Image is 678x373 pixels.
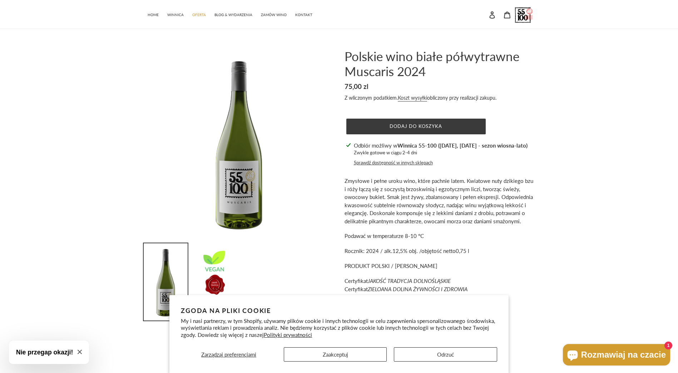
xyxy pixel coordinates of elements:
span: HOME [148,13,159,17]
button: Odrzuć [394,347,497,362]
span: 0,75 l [456,248,469,254]
div: Z wliczonym podatkiem. obliczony przy realizacji zakupu. [345,94,534,101]
a: Polityki prywatności [264,332,312,338]
img: Załaduj obraz do przeglądarki galerii, Polskie wino białe półwytrawne Muscaris 2024 [144,243,188,320]
a: HOME [144,9,162,19]
a: KONTAKT [292,9,316,19]
span: Zarządzaj preferencjami [201,351,256,358]
span: OFERTA [192,13,206,17]
span: 75,00 zl [345,82,368,90]
span: 12,5% obj. / [392,248,421,254]
p: PRODUKT POLSKI / [PERSON_NAME] [345,262,534,270]
h2: Zgoda na pliki cookie [181,307,497,314]
span: ZAMÓW WINO [261,13,287,17]
span: Rocznik: 2024 / alk. [345,248,392,254]
p: Zwykle gotowe w ciągu 2-4 dni [354,149,528,156]
h2: Może Ci się spodobać również [144,344,534,352]
h1: Polskie wino białe półwytrawne Muscaris 2024 [345,49,534,79]
span: Zmysłowe i pełne uroku wino, które pachnie latem. Kwiatowe nuty dzikiego bzu i róży łączą się z s... [345,178,533,224]
button: Zarządzaj preferencjami [181,347,277,362]
span: KONTAKT [295,13,312,17]
a: WINNICA [164,9,187,19]
a: BLOG & WYDARZENIA [211,9,256,19]
p: My i nasi partnerzy, w tym Shopify, używamy plików cookie i innych technologii w celu zapewnienia... [181,318,497,339]
p: Podawać w temperaturze 8-10 °C [345,232,534,240]
button: Dodaj do koszyka [346,119,486,134]
span: objętość netto [421,248,456,254]
strong: Winnica 55-100 ([DATE], [DATE] - sezon wiosna-lato) [397,142,528,149]
inbox-online-store-chat: Czat w sklepie online Shopify [561,344,672,367]
em: JAKOŚĆ TRADYCJA DOLNOŚLĄSKIE [368,278,451,284]
a: ZAMÓW WINO [257,9,290,19]
em: ZIELOANA DOLINA ŻYWNOŚCI I ZDROWIA [368,286,467,292]
span: Dodaj do koszyka [390,123,442,129]
p: Certyfikat Certyfikat [345,277,534,293]
img: Załaduj obraz do przeglądarki galerii, Polskie wino białe półwytrawne Muscaris 2024 [193,243,237,320]
p: Odbiór możliwy w [354,141,528,150]
a: Koszt wysyłki [398,95,427,101]
span: WINNICA [167,13,184,17]
a: OFERTA [189,9,209,19]
button: Zaakceptuj [284,347,387,362]
button: Sprawdź dostępność w innych sklepach [354,159,433,166]
span: BLOG & WYDARZENIA [214,13,252,17]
